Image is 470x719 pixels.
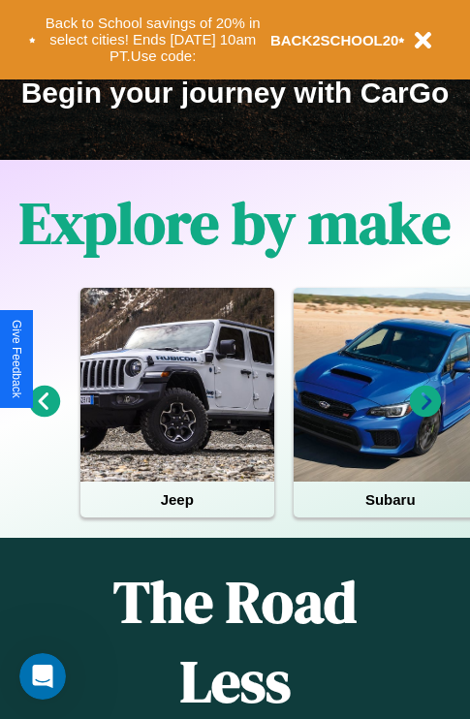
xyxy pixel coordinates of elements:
div: Give Feedback [10,320,23,398]
iframe: Intercom live chat [19,653,66,700]
button: Back to School savings of 20% in select cities! Ends [DATE] 10am PT.Use code: [36,10,270,70]
h1: Explore by make [19,183,451,263]
h4: Jeep [80,482,274,517]
b: BACK2SCHOOL20 [270,32,399,48]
